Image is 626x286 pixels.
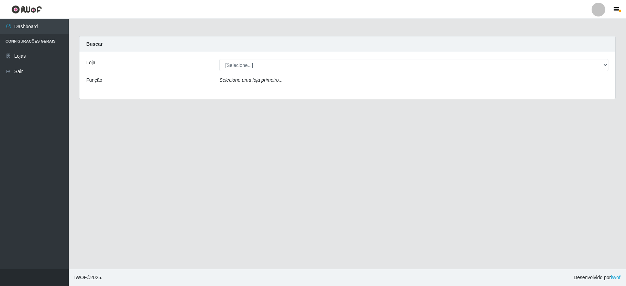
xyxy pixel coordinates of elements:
[86,77,102,84] label: Função
[74,275,87,280] span: IWOF
[11,5,42,14] img: CoreUI Logo
[86,41,102,47] strong: Buscar
[86,59,95,66] label: Loja
[74,274,102,281] span: © 2025 .
[611,275,620,280] a: iWof
[574,274,620,281] span: Desenvolvido por
[219,77,283,83] i: Selecione uma loja primeiro...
